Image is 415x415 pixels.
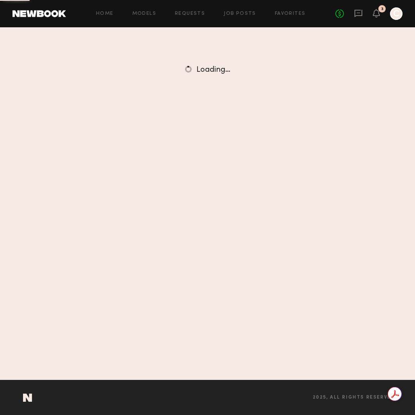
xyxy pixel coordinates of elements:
[96,11,114,16] a: Home
[390,7,403,20] a: C
[313,395,395,400] span: 2025, all rights reserved
[275,11,306,16] a: Favorites
[224,11,256,16] a: Job Posts
[175,11,205,16] a: Requests
[381,7,383,11] div: 3
[132,11,156,16] a: Models
[196,66,230,74] span: Loading…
